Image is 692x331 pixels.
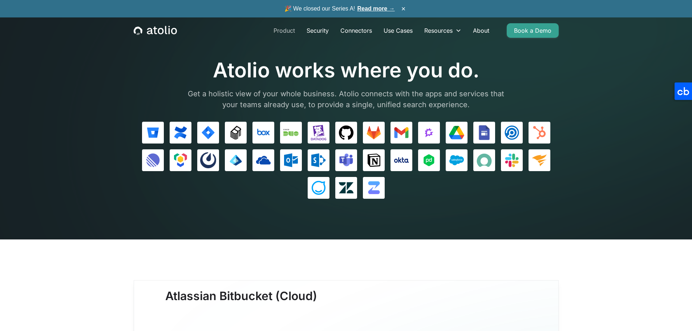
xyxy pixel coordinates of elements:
a: Book a Demo [507,23,559,38]
a: home [134,26,177,35]
button: × [399,5,408,13]
a: Use Cases [378,23,418,38]
a: About [467,23,495,38]
h3: Atlassian Bitbucket (Cloud) [165,289,317,318]
a: Connectors [335,23,378,38]
a: Product [268,23,301,38]
p: Get a holistic view of your whole business. Atolio connects with the apps and services that your ... [183,88,510,110]
span: 🎉 We closed our Series A! [284,4,395,13]
div: Resources [418,23,467,38]
div: Resources [424,26,453,35]
a: Read more → [357,5,395,12]
h1: Atolio works where you do. [183,58,510,82]
a: Security [301,23,335,38]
